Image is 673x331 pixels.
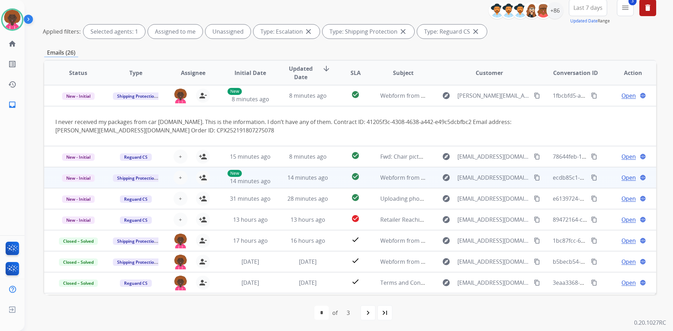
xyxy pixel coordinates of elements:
span: Open [621,173,636,182]
img: agent-avatar [174,255,188,269]
span: Reguard CS [120,153,152,161]
th: Action [599,61,656,85]
p: 0.20.1027RC [634,318,666,327]
mat-icon: explore [442,152,450,161]
button: Updated Date [570,18,598,24]
span: Shipping Protection [113,258,161,266]
span: Conversation ID [553,69,598,77]
mat-icon: content_copy [591,237,597,244]
span: Open [621,194,636,203]
span: 1fbcbfd5-a7db-4e80-bf48-f9d691713927 [553,92,657,99]
span: e6139724-5ba8-4abb-8d5a-4592db2b1ab9 [553,195,664,202]
div: I never received my packages from car [DOMAIN_NAME]. This is the information. I don’t have any of... [55,118,530,135]
span: Open [621,278,636,287]
div: Type: Reguard CS [417,25,487,39]
p: New [227,88,242,95]
mat-icon: language [640,280,646,286]
p: Applied filters: [43,27,81,36]
span: Status [69,69,87,77]
span: Type [129,69,142,77]
span: + [179,194,182,203]
span: Closed – Solved [59,280,98,287]
mat-icon: close [471,27,480,36]
mat-icon: content_copy [534,280,540,286]
span: Initial Date [234,69,266,77]
mat-icon: menu [621,4,630,12]
button: + [174,171,188,185]
mat-icon: check_circle [351,193,360,202]
mat-icon: last_page [381,309,389,317]
span: New - Initial [62,216,95,224]
button: + [174,192,188,206]
span: 14 minutes ago [287,174,328,181]
mat-icon: explore [442,236,450,245]
mat-icon: language [640,237,646,244]
mat-icon: explore [442,278,450,287]
mat-icon: person_remove [199,236,207,245]
mat-icon: content_copy [591,280,597,286]
span: Webform from [EMAIL_ADDRESS][DOMAIN_NAME] on [DATE] [380,174,539,181]
span: + [179,152,182,161]
mat-icon: person_add [199,215,207,224]
span: [EMAIL_ADDRESS][DOMAIN_NAME] [457,152,530,161]
span: [DATE] [242,258,259,266]
span: [DATE] [242,279,259,287]
button: + [174,150,188,164]
mat-icon: arrow_downward [322,64,331,73]
span: 16 hours ago [291,237,325,244]
img: agent-avatar [174,89,188,103]
span: Closed – Solved [59,237,98,245]
mat-icon: home [8,40,16,48]
span: Reguard CS [120,195,152,203]
span: 13 hours ago [291,216,325,223]
span: Reguard CS [120,280,152,287]
mat-icon: content_copy [591,174,597,181]
span: Subject [393,69,414,77]
mat-icon: language [640,174,646,181]
mat-icon: content_copy [534,153,540,160]
mat-icon: content_copy [591,153,597,160]
span: [EMAIL_ADDRESS][DOMAIN_NAME] [457,278,530,287]
div: Assigned to me [148,25,203,39]
mat-icon: close [399,27,407,36]
span: + [179,173,182,182]
span: [DATE] [299,279,317,287]
span: Open [621,152,636,161]
mat-icon: check_circle [351,172,360,181]
mat-icon: language [640,153,646,160]
span: [DATE] [299,258,317,266]
span: New - Initial [62,92,95,100]
img: avatar [2,10,22,29]
mat-icon: person_remove [199,91,207,100]
span: Closed – Solved [59,258,98,266]
span: Webform from [EMAIL_ADDRESS][DOMAIN_NAME] on [DATE] [380,237,539,244]
span: 13 hours ago [233,216,268,223]
span: Updated Date [285,64,317,81]
mat-icon: close [304,27,313,36]
span: Retailer Reaching Out On Behalf Of Customer For Follow Up On Email From Reguard [380,216,601,223]
mat-icon: language [640,216,646,223]
span: Open [621,257,636,266]
mat-icon: content_copy [591,258,597,265]
mat-icon: language [640,258,646,265]
mat-icon: content_copy [534,195,540,202]
span: 1bc87fcc-6612-45ed-b843-9678a6c1de6b [553,237,660,244]
span: New - Initial [62,195,95,203]
span: Customer [476,69,503,77]
mat-icon: check [351,235,360,244]
span: New - Initial [62,174,95,182]
div: +86 [546,2,563,19]
span: Open [621,236,636,245]
span: 15 minutes ago [230,153,271,160]
span: Fwd: Chair pictures [380,153,431,160]
mat-icon: check_circle [351,214,360,223]
span: Webform from [PERSON_NAME][EMAIL_ADDRESS][DOMAIN_NAME] on [DATE] [380,92,583,99]
mat-icon: content_copy [534,174,540,181]
mat-icon: person_remove [199,278,207,287]
mat-icon: language [640,195,646,202]
span: 14 minutes ago [230,177,271,185]
div: Selected agents: 1 [83,25,145,39]
mat-icon: check [351,277,360,286]
mat-icon: explore [442,173,450,182]
span: 8 minutes ago [289,153,327,160]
